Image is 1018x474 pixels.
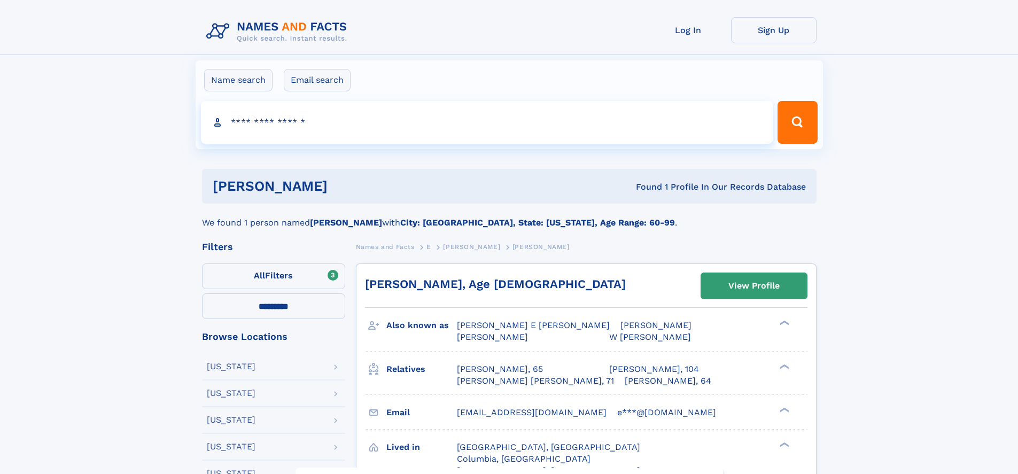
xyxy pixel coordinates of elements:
[457,407,607,417] span: [EMAIL_ADDRESS][DOMAIN_NAME]
[778,101,817,144] button: Search Button
[728,274,780,298] div: View Profile
[365,277,626,291] a: [PERSON_NAME], Age [DEMOGRAPHIC_DATA]
[202,242,345,252] div: Filters
[646,17,731,43] a: Log In
[777,406,790,413] div: ❯
[457,454,590,464] span: Columbia, [GEOGRAPHIC_DATA]
[426,240,431,253] a: E
[213,180,482,193] h1: [PERSON_NAME]
[386,438,457,456] h3: Lived in
[386,403,457,422] h3: Email
[356,240,415,253] a: Names and Facts
[609,363,699,375] a: [PERSON_NAME], 104
[201,101,773,144] input: search input
[254,270,265,281] span: All
[207,416,255,424] div: [US_STATE]
[310,217,382,228] b: [PERSON_NAME]
[617,407,716,417] span: e***@[DOMAIN_NAME]
[400,217,675,228] b: City: [GEOGRAPHIC_DATA], State: [US_STATE], Age Range: 60-99
[457,320,610,330] span: [PERSON_NAME] E [PERSON_NAME]
[457,332,528,342] span: [PERSON_NAME]
[443,240,500,253] a: [PERSON_NAME]
[443,243,500,251] span: [PERSON_NAME]
[777,320,790,327] div: ❯
[202,204,817,229] div: We found 1 person named with .
[457,375,614,387] a: [PERSON_NAME] [PERSON_NAME], 71
[609,332,691,342] span: W [PERSON_NAME]
[777,441,790,448] div: ❯
[202,17,356,46] img: Logo Names and Facts
[207,442,255,451] div: [US_STATE]
[620,320,691,330] span: [PERSON_NAME]
[457,363,543,375] a: [PERSON_NAME], 65
[731,17,817,43] a: Sign Up
[625,375,711,387] a: [PERSON_NAME], 64
[202,332,345,341] div: Browse Locations
[202,263,345,289] label: Filters
[777,363,790,370] div: ❯
[204,69,273,91] label: Name search
[207,389,255,398] div: [US_STATE]
[457,442,640,452] span: [GEOGRAPHIC_DATA], [GEOGRAPHIC_DATA]
[386,316,457,335] h3: Also known as
[426,243,431,251] span: E
[481,181,806,193] div: Found 1 Profile In Our Records Database
[207,362,255,371] div: [US_STATE]
[284,69,351,91] label: Email search
[512,243,570,251] span: [PERSON_NAME]
[386,360,457,378] h3: Relatives
[701,273,807,299] a: View Profile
